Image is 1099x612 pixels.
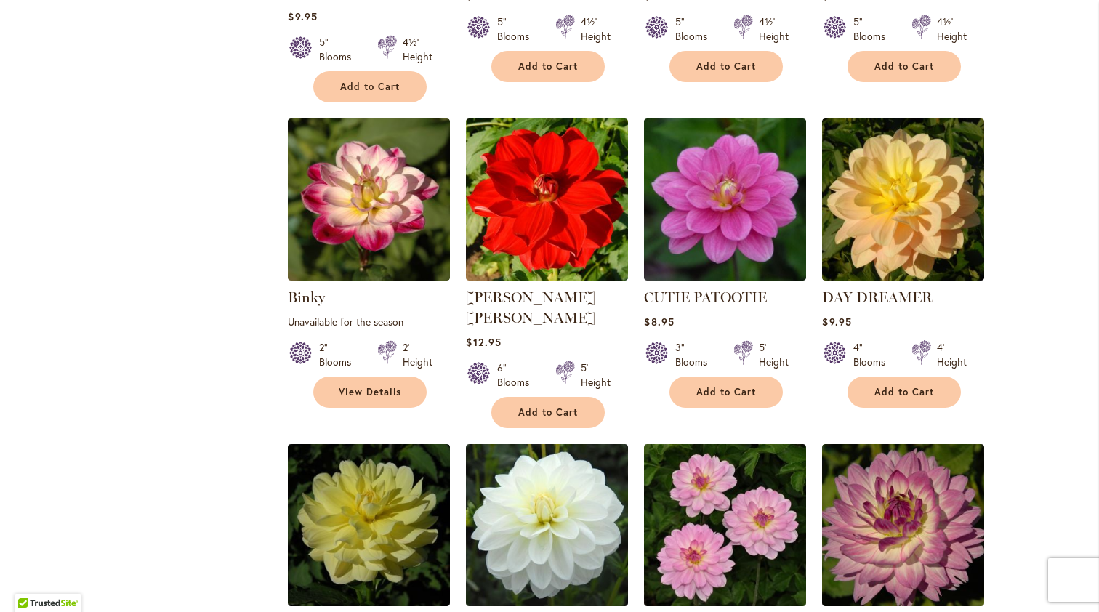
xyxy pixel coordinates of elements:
span: Add to Cart [340,81,400,93]
div: 5" Blooms [853,15,894,44]
div: 4½' Height [937,15,967,44]
a: Binky [288,289,325,306]
div: 3" Blooms [675,340,716,369]
img: LEMONADE [288,444,450,606]
span: Add to Cart [696,60,756,73]
img: BRIDEZILLA [466,444,628,606]
button: Add to Cart [848,51,961,82]
button: Add to Cart [848,377,961,408]
img: DAY DREAMER [822,118,984,281]
button: Add to Cart [491,397,605,428]
button: Add to Cart [669,377,783,408]
div: 5' Height [759,340,789,369]
a: BRIDEZILLA [466,595,628,609]
span: Add to Cart [518,406,578,419]
a: DAY DREAMER [822,289,933,306]
img: MISSY SUE [644,444,806,606]
div: 5" Blooms [497,15,538,44]
a: CUTIE PATOOTIE [644,289,767,306]
span: Add to Cart [696,386,756,398]
img: BITSY [822,444,984,606]
a: CUTIE PATOOTIE [644,270,806,283]
div: 5" Blooms [319,35,360,64]
div: 5" Blooms [675,15,716,44]
a: View Details [313,377,427,408]
span: Add to Cart [518,60,578,73]
a: Binky [288,270,450,283]
img: MOLLY ANN [466,118,628,281]
a: MOLLY ANN [466,270,628,283]
span: $9.95 [822,315,851,329]
span: View Details [339,386,401,398]
div: 4' Height [937,340,967,369]
a: LEMONADE [288,595,450,609]
span: Add to Cart [874,386,934,398]
span: $9.95 [288,9,317,23]
button: Add to Cart [669,51,783,82]
a: [PERSON_NAME] [PERSON_NAME] [466,289,595,326]
div: 6" Blooms [497,361,538,390]
div: 4½' Height [403,35,432,64]
button: Add to Cart [313,71,427,102]
div: 5' Height [581,361,611,390]
button: Add to Cart [491,51,605,82]
div: 2' Height [403,340,432,369]
a: BITSY [822,595,984,609]
span: $12.95 [466,335,501,349]
div: 4½' Height [759,15,789,44]
img: Binky [288,118,450,281]
div: 4" Blooms [853,340,894,369]
span: Add to Cart [874,60,934,73]
a: DAY DREAMER [822,270,984,283]
img: CUTIE PATOOTIE [644,118,806,281]
div: 2" Blooms [319,340,360,369]
p: Unavailable for the season [288,315,450,329]
a: MISSY SUE [644,595,806,609]
div: 4½' Height [581,15,611,44]
iframe: Launch Accessibility Center [11,560,52,601]
span: $8.95 [644,315,674,329]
